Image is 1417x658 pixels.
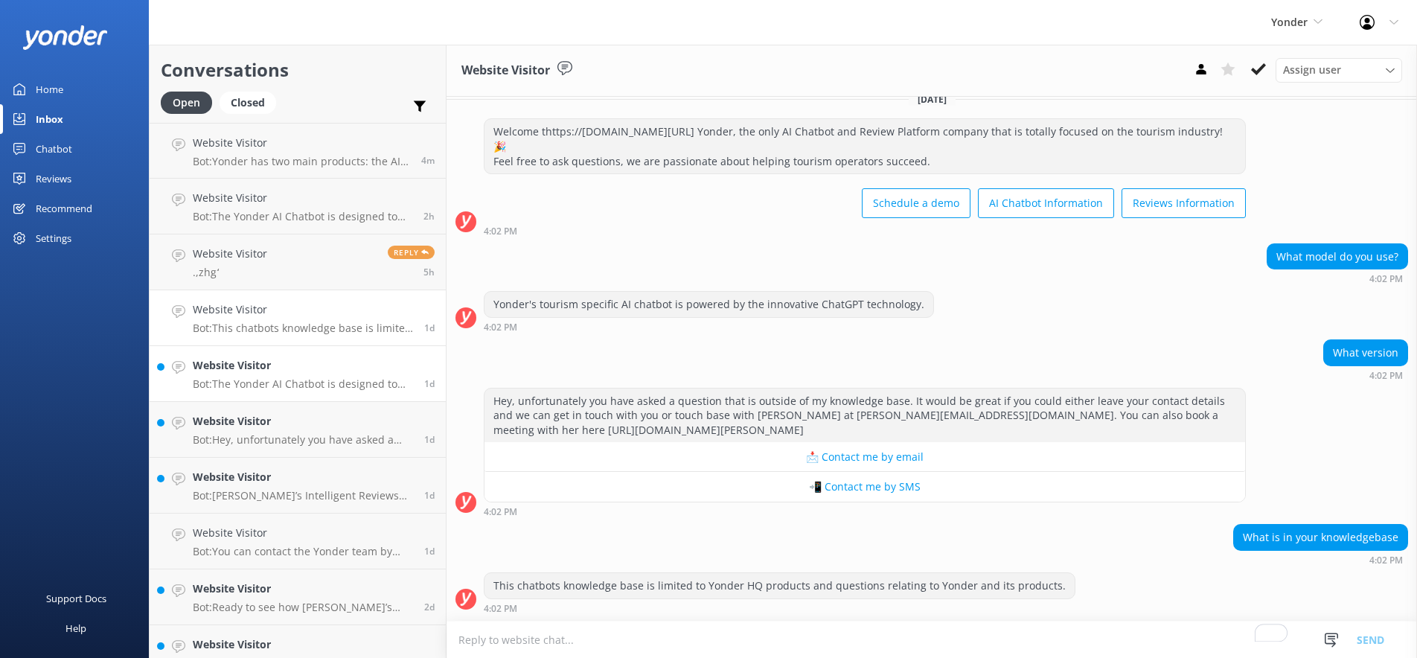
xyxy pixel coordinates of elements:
[193,246,267,262] h4: Website Visitor
[484,442,1245,472] button: 📩 Contact me by email
[1324,340,1407,365] div: What version
[161,92,212,114] div: Open
[1267,244,1407,269] div: What model do you use?
[36,104,63,134] div: Inbox
[1271,15,1308,29] span: Yonder
[484,389,1245,443] div: Hey, unfortunately you have asked a question that is outside of my knowledge base. It would be gr...
[484,226,1246,236] div: Aug 21 2025 08:02am (UTC +12:00) Pacific/Auckland
[193,636,413,653] h4: Website Visitor
[36,223,71,253] div: Settings
[193,210,412,223] p: Bot: The Yonder AI Chatbot is designed to provide instant 24/7 answers, boost bookings, and save ...
[1369,275,1403,284] strong: 4:02 PM
[150,179,446,234] a: Website VisitorBot:The Yonder AI Chatbot is designed to provide instant 24/7 answers, boost booki...
[1283,62,1341,78] span: Assign user
[36,194,92,223] div: Recommend
[150,514,446,569] a: Website VisitorBot:You can contact the Yonder team by emailing [EMAIL_ADDRESS][DOMAIN_NAME] or by...
[150,234,446,290] a: Website Visitor.,zhgʻReply5h
[193,545,413,558] p: Bot: You can contact the Yonder team by emailing [EMAIL_ADDRESS][DOMAIN_NAME] or by calling [PHON...
[388,246,435,259] span: Reply
[150,458,446,514] a: Website VisitorBot:[PERSON_NAME]’s Intelligent Reviews helps you maximize 5-star reviews and gath...
[424,377,435,390] span: Aug 21 2025 07:50am (UTC +12:00) Pacific/Auckland
[193,135,410,151] h4: Website Visitor
[1276,58,1402,82] div: Assign User
[978,188,1114,218] button: AI Chatbot Information
[150,123,446,179] a: Website VisitorBot:Yonder has two main products: the AI Chatbot and the Reviews product. Pricing ...
[193,377,413,391] p: Bot: The Yonder AI Chatbot is designed to provide instant 24/7 answers, boost bookings, and save ...
[193,357,413,374] h4: Website Visitor
[1323,370,1408,380] div: Aug 21 2025 08:02am (UTC +12:00) Pacific/Auckland
[484,119,1245,173] div: Welcome thttps://[DOMAIN_NAME][URL] Yonder, the only AI Chatbot and Review Platform company that ...
[862,188,970,218] button: Schedule a demo
[220,94,284,110] a: Closed
[193,190,412,206] h4: Website Visitor
[193,413,413,429] h4: Website Visitor
[150,290,446,346] a: Website VisitorBot:This chatbots knowledge base is limited to Yonder HQ products and questions re...
[36,164,71,194] div: Reviews
[193,525,413,541] h4: Website Visitor
[484,322,934,332] div: Aug 21 2025 08:02am (UTC +12:00) Pacific/Auckland
[193,489,413,502] p: Bot: [PERSON_NAME]’s Intelligent Reviews helps you maximize 5-star reviews and gather valuable fe...
[421,154,435,167] span: Aug 22 2025 09:21am (UTC +12:00) Pacific/Auckland
[909,93,956,106] span: [DATE]
[22,25,108,50] img: yonder-white-logo.png
[424,545,435,558] span: Aug 20 2025 09:34am (UTC +12:00) Pacific/Auckland
[193,155,410,168] p: Bot: Yonder has two main products: the AI Chatbot and the Reviews product. Pricing depends on you...
[150,402,446,458] a: Website VisitorBot:Hey, unfortunately you have asked a question that is outside of my knowledge b...
[423,266,435,278] span: Aug 22 2025 04:15am (UTC +12:00) Pacific/Auckland
[484,227,517,236] strong: 4:02 PM
[220,92,276,114] div: Closed
[193,301,413,318] h4: Website Visitor
[36,134,72,164] div: Chatbot
[484,573,1075,598] div: This chatbots knowledge base is limited to Yonder HQ products and questions relating to Yonder an...
[484,472,1245,502] button: 📲 Contact me by SMS
[1369,371,1403,380] strong: 4:02 PM
[484,603,1075,613] div: Aug 21 2025 08:02am (UTC +12:00) Pacific/Auckland
[424,433,435,446] span: Aug 20 2025 06:48pm (UTC +12:00) Pacific/Auckland
[193,601,413,614] p: Bot: Ready to see how [PERSON_NAME]’s products can help grow your business? Schedule a demo with ...
[193,322,413,335] p: Bot: This chatbots knowledge base is limited to Yonder HQ products and questions relating to Yond...
[1233,555,1408,565] div: Aug 21 2025 08:02am (UTC +12:00) Pacific/Auckland
[193,581,413,597] h4: Website Visitor
[1122,188,1246,218] button: Reviews Information
[161,56,435,84] h2: Conversations
[1369,556,1403,565] strong: 4:02 PM
[46,584,106,613] div: Support Docs
[424,322,435,334] span: Aug 21 2025 08:02am (UTC +12:00) Pacific/Auckland
[1267,273,1408,284] div: Aug 21 2025 08:02am (UTC +12:00) Pacific/Auckland
[484,508,517,517] strong: 4:02 PM
[423,210,435,223] span: Aug 22 2025 06:49am (UTC +12:00) Pacific/Auckland
[193,266,267,279] p: .,zhgʻ
[161,94,220,110] a: Open
[36,74,63,104] div: Home
[484,292,933,317] div: Yonder's tourism specific AI chatbot is powered by the innovative ChatGPT technology.
[461,61,550,80] h3: Website Visitor
[193,469,413,485] h4: Website Visitor
[150,569,446,625] a: Website VisitorBot:Ready to see how [PERSON_NAME]’s products can help grow your business? Schedul...
[424,601,435,613] span: Aug 19 2025 04:37pm (UTC +12:00) Pacific/Auckland
[1234,525,1407,550] div: What is in your knowledgebase
[193,433,413,447] p: Bot: Hey, unfortunately you have asked a question that is outside of my knowledge base. It would ...
[484,506,1246,517] div: Aug 21 2025 08:02am (UTC +12:00) Pacific/Auckland
[484,323,517,332] strong: 4:02 PM
[150,346,446,402] a: Website VisitorBot:The Yonder AI Chatbot is designed to provide instant 24/7 answers, boost booki...
[447,622,1417,658] textarea: To enrich screen reader interactions, please activate Accessibility in Grammarly extension settings
[484,604,517,613] strong: 4:02 PM
[65,613,86,643] div: Help
[424,489,435,502] span: Aug 20 2025 01:05pm (UTC +12:00) Pacific/Auckland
